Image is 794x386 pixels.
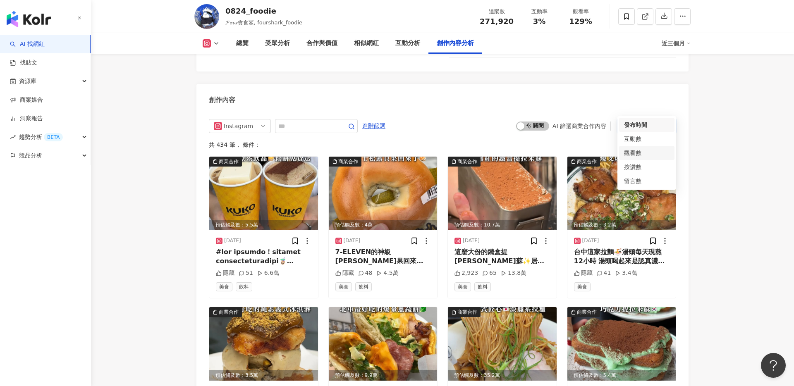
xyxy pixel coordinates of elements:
[329,370,438,381] div: 預估觸及數：9.9萬
[216,248,311,266] div: #lor ipsumdo！sitamet consecteturadipi🧋 elitseddoeiusm temporincidi！！ utlaboreetdol✨magnaa enimadm...
[567,307,676,381] div: post-image商業合作預估觸及數：5.4萬
[335,269,354,277] div: 隱藏
[463,237,480,244] div: [DATE]
[344,237,361,244] div: [DATE]
[448,220,557,230] div: 預估觸及數：10.7萬
[335,282,352,291] span: 美食
[209,95,235,105] div: 創作內容
[329,157,438,230] img: post-image
[597,269,611,277] div: 41
[376,269,398,277] div: 4.5萬
[761,353,786,378] iframe: Help Scout Beacon - Open
[582,237,599,244] div: [DATE]
[574,269,593,277] div: 隱藏
[533,17,546,26] span: 3%
[194,4,219,29] img: KOL Avatar
[577,157,597,166] div: 商業合作
[454,248,550,266] div: 這麼大份的鐵盒提[PERSON_NAME]蘇✨居然只要180元 還是外面正常的1.5倍大（（裡面還有加酒˶ˊᜊˋ˶ 平假日沒客滿還是不限時酒咖，很適合和朋友來小酌或辦公 - 📍HELP Bar ...
[474,282,491,291] span: 飲料
[448,307,557,381] div: post-image商業合作預估觸及數：35.2萬
[501,269,526,277] div: 13.8萬
[362,119,386,132] button: 進階篩選
[329,220,438,230] div: 預估觸及數：4萬
[662,37,691,50] div: 近三個月
[329,307,438,381] img: post-image
[257,269,279,277] div: 6.6萬
[574,248,670,266] div: 台中這家拉麵🍜湯頭每天現熬12小時 湯頭喝起來是認真濃郁的那種 而且拉麵、叉燒吃起來都不會油膩 是會值得特別去吃的那種，推薦給你們❤️ - ▪️肉盛醬油$250 ▫️特盛辛口$320 ▪️泡系蛤...
[236,282,252,291] span: 飲料
[567,307,676,381] img: post-image
[209,307,318,381] div: post-image商業合作預估觸及數：3.5萬
[10,134,16,140] span: rise
[448,157,557,230] div: post-image商業合作預估觸及數：10.7萬
[457,157,477,166] div: 商業合作
[209,157,318,230] div: post-image商業合作預估觸及數：5.5萬
[448,157,557,230] img: post-image
[329,307,438,381] div: post-image預估觸及數：9.9萬
[306,38,337,48] div: 合作與價值
[335,248,431,266] div: 7-ELEVEN的神級[PERSON_NAME]果回來了！！ 和朋友跑了五間門市才找到😳 微波加熱過超好吃！！裡面的乳酪醬直接大爆餡 - ▪️芝士乳酪火腿貝果 芝士稍微加熱後香氣濃郁，入口後除了...
[225,19,302,26] span: 𝓕𝓸𝓾𝓻貪食鯊, fourshark_foodie
[358,269,373,277] div: 48
[10,114,43,123] a: 洞察報告
[329,157,438,230] div: post-image商業合作預估觸及數：4萬
[480,7,514,16] div: 追蹤數
[454,282,471,291] span: 美食
[219,308,239,316] div: 商業合作
[565,7,596,16] div: 觀看率
[10,40,45,48] a: searchAI 找網紅
[355,282,372,291] span: 飲料
[44,133,63,141] div: BETA
[265,38,290,48] div: 受眾分析
[567,157,676,230] img: post-image
[567,220,676,230] div: 預估觸及數：3.2萬
[354,38,379,48] div: 相似網紅
[209,220,318,230] div: 預估觸及數：5.5萬
[569,17,592,26] span: 129%
[225,6,302,16] div: 0824_foodie
[624,176,670,186] div: 留言數
[19,146,42,165] span: 競品分析
[338,157,358,166] div: 商業合作
[567,370,676,381] div: 預估觸及數：5.4萬
[624,148,670,157] div: 觀看數
[19,72,36,91] span: 資源庫
[480,17,514,26] span: 271,920
[552,123,606,129] div: AI 篩選商業合作內容
[574,282,591,291] span: 美食
[209,157,318,230] img: post-image
[236,38,249,48] div: 總覽
[239,269,253,277] div: 51
[619,118,674,132] div: 發布時間
[615,269,637,277] div: 3.4萬
[224,119,251,133] div: Instagram
[209,141,676,148] div: 共 434 筆 ， 條件：
[448,307,557,381] img: post-image
[216,269,234,277] div: 隱藏
[524,7,555,16] div: 互動率
[454,269,478,277] div: 2,923
[437,38,474,48] div: 創作內容分析
[362,119,385,133] span: 進階篩選
[209,370,318,381] div: 預估觸及數：3.5萬
[209,307,318,381] img: post-image
[624,162,670,172] div: 按讚數
[219,157,239,166] div: 商業合作
[577,308,597,316] div: 商業合作
[19,128,63,146] span: 趨勢分析
[7,11,51,27] img: logo
[395,38,420,48] div: 互動分析
[624,134,670,143] div: 互動數
[482,269,497,277] div: 65
[567,157,676,230] div: post-image商業合作預估觸及數：3.2萬
[448,370,557,381] div: 預估觸及數：35.2萬
[10,96,43,104] a: 商案媒合
[10,59,37,67] a: 找貼文
[457,308,477,316] div: 商業合作
[216,282,232,291] span: 美食
[624,120,670,129] div: 發布時間
[224,237,241,244] div: [DATE]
